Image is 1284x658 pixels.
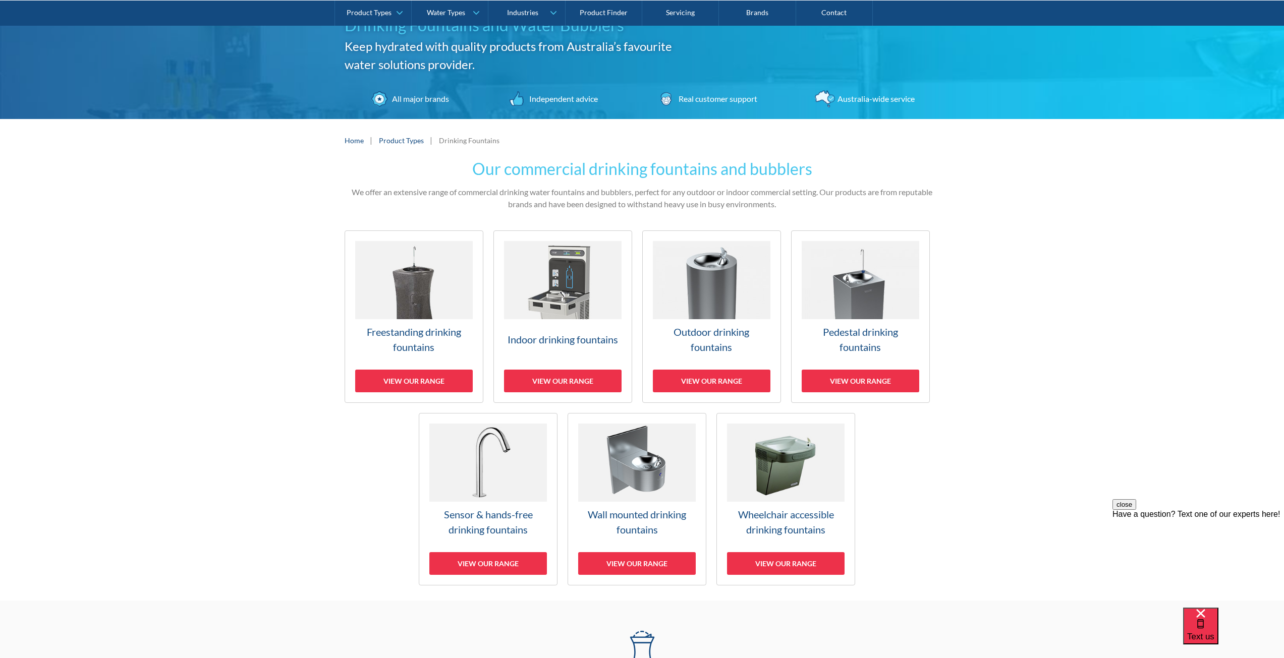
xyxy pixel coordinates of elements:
div: Water Types [427,8,465,17]
div: View our range [504,370,622,392]
a: Indoor drinking fountainsView our range [493,230,632,403]
h2: Our commercial drinking fountains and bubblers [345,157,940,181]
div: Independent advice [527,93,598,105]
div: Product Types [347,8,392,17]
h2: Keep hydrated with quality products from Australia’s favourite water solutions provider. [345,37,688,74]
div: | [429,134,434,146]
div: Drinking Fountains [439,135,499,146]
a: Wheelchair accessible drinking fountainsView our range [716,413,855,585]
a: Outdoor drinking fountainsView our range [642,230,781,403]
div: All major brands [389,93,449,105]
div: Industries [507,8,538,17]
h3: Freestanding drinking fountains [355,324,473,354]
a: Home [345,135,364,146]
div: Real customer support [676,93,757,105]
div: View our range [429,552,547,575]
div: View our range [578,552,696,575]
div: View our range [653,370,770,392]
iframe: podium webchat widget bubble [1183,608,1284,658]
a: Wall mounted drinking fountainsView our range [568,413,706,585]
h3: Outdoor drinking fountains [653,324,770,354]
div: | [369,134,374,146]
iframe: podium webchat widget prompt [1112,499,1284,620]
a: Sensor & hands-free drinking fountainsView our range [419,413,557,585]
a: Freestanding drinking fountainsView our range [345,230,483,403]
div: View our range [802,370,919,392]
h3: Sensor & hands-free drinking fountains [429,507,547,537]
h3: Pedestal drinking fountains [802,324,919,354]
h3: Wheelchair accessible drinking fountains [727,507,845,537]
a: Product Types [379,135,424,146]
div: Australia-wide service [835,93,915,105]
a: Pedestal drinking fountainsView our range [791,230,930,403]
div: View our range [355,370,473,392]
h3: Wall mounted drinking fountains [578,507,696,537]
p: We offer an extensive range of commercial drinking water fountains and bubblers, perfect for any ... [345,186,940,210]
h3: Indoor drinking fountains [504,332,622,347]
div: View our range [727,552,845,575]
